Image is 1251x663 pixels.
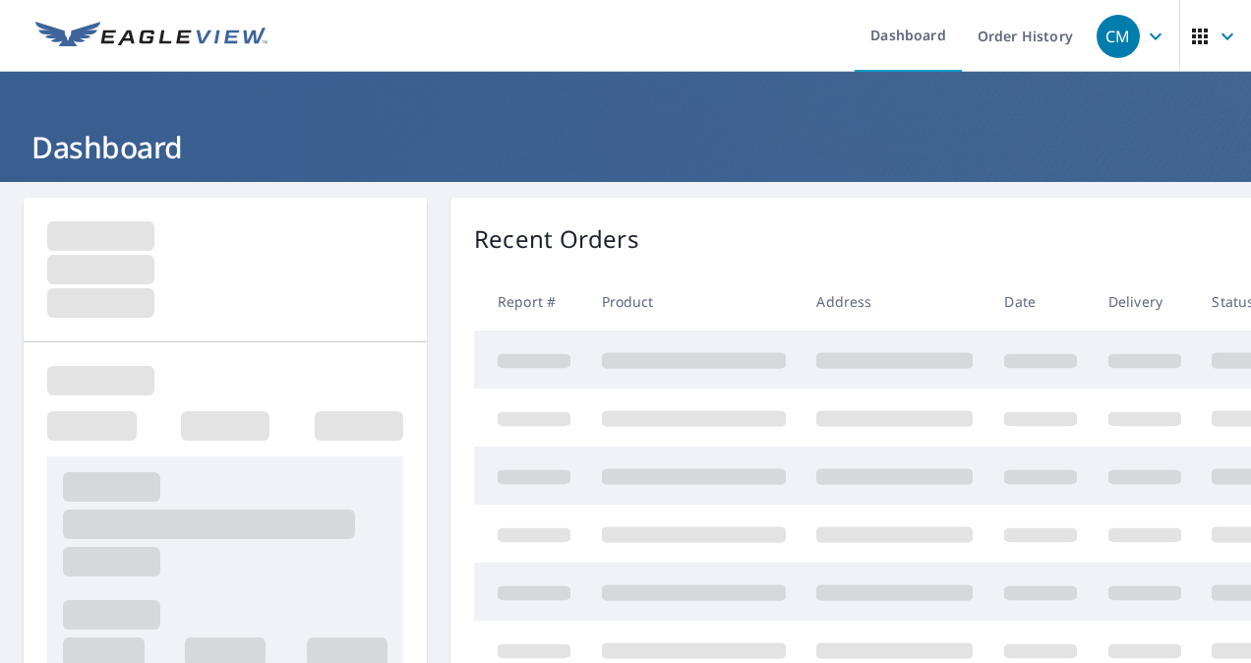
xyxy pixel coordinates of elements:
p: Recent Orders [474,221,639,257]
th: Address [801,272,988,331]
th: Report # [474,272,586,331]
th: Delivery [1093,272,1197,331]
h1: Dashboard [24,127,1227,167]
img: EV Logo [35,22,268,51]
th: Date [988,272,1093,331]
div: CM [1097,15,1140,58]
th: Product [586,272,802,331]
